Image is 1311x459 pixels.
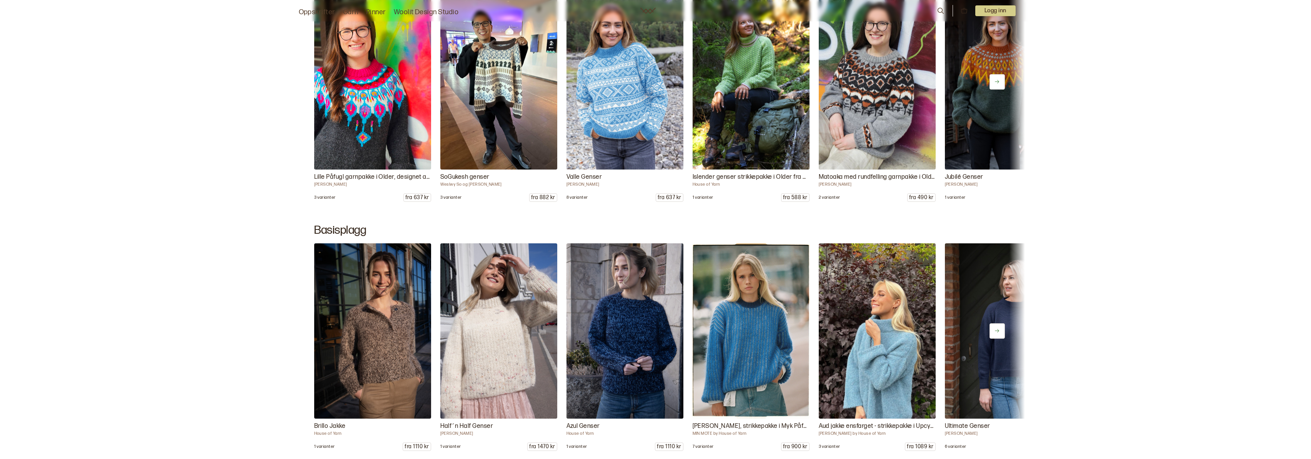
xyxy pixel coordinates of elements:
[314,182,431,187] p: [PERSON_NAME]
[314,243,431,419] img: House of Yarn DG 481 - 20 Vi har oppskrift og garnpakke til Brillo Jakke fra House of Yarn. Jakke...
[314,431,431,436] p: House of Yarn
[945,431,1062,436] p: [PERSON_NAME]
[566,195,588,200] p: 8 varianter
[403,443,430,451] p: fra 1110 kr
[819,431,936,436] p: [PERSON_NAME] by House of Yarn
[693,243,810,419] img: MIN MOTE by House of Yarn MM 01 - 01 Oppskrift, strikkepakke eller få Toni-gesern strikket etter ...
[440,243,557,419] img: Ane Kydland Thomassen DG 489 - 03 Vi har oppskrift og garnpakke til Half´n Half Genser fra House ...
[945,182,1062,187] p: [PERSON_NAME]
[314,243,431,451] a: House of Yarn DG 481 - 20 Vi har oppskrift og garnpakke til Brillo Jakke fra House of Yarn. Jakke...
[819,422,936,431] p: Aud jakke ensfarget - strikkepakke i Upcycle Faerytale fra Du store Alpakka
[693,243,810,451] a: MIN MOTE by House of Yarn MM 01 - 01 Oppskrift, strikkepakke eller få Toni-gesern strikket etter ...
[566,173,683,182] p: Valle Genser
[566,422,683,431] p: Azul Genser
[693,195,713,200] p: 1 varianter
[693,173,810,182] p: Islender genser strikkepakke i Older fra dale garn
[566,444,587,449] p: 1 varianter
[693,422,810,431] p: [PERSON_NAME], strikkepakke i Myk Påfugl og Sterk
[566,243,683,451] a: House of Yarn DG 481 - 19 Vi har oppskrift og garnpakke til Azul Genser fra House of Yarn. Genser...
[693,182,810,187] p: House of Yarn
[314,422,431,431] p: Brillo Jakke
[975,5,1016,16] button: User dropdown
[366,7,386,18] a: Pinner
[655,443,683,451] p: fra 1110 kr
[440,182,557,187] p: Weslwy So og [PERSON_NAME]
[819,182,936,187] p: [PERSON_NAME]
[945,173,1062,182] p: Jubilé Genser
[945,195,966,200] p: 1 varianter
[819,195,840,200] p: 2 varianter
[566,182,683,187] p: [PERSON_NAME]
[530,194,557,201] p: fra 882 kr
[440,195,462,200] p: 3 varianter
[440,243,557,451] a: Ane Kydland Thomassen DG 489 - 03 Vi har oppskrift og garnpakke til Half´n Half Genser fra House ...
[440,173,557,182] p: SoGukesh genser
[693,431,810,436] p: MIN MOTE by House of Yarn
[640,8,656,14] a: Woolit
[440,444,461,449] p: 1 varianter
[945,422,1062,431] p: Ultimate Genser
[656,194,683,201] p: fra 637 kr
[299,7,335,18] a: Oppskrifter
[781,443,809,451] p: fra 900 kr
[945,243,1062,419] img: Ane Kydland Thomassen DG 468 - 11A-F Vi har oppskrift og garnpakke til Ultimate Genser fra House ...
[945,444,966,449] p: 6 varianter
[566,243,683,419] img: House of Yarn DG 481 - 19 Vi har oppskrift og garnpakke til Azul Genser fra House of Yarn. Genser...
[819,243,936,419] img: Øyunn Krogh by House of Yarn ØK 05-01D Heldigital oppskrift og Garnpakke til populære Aud jakke f...
[440,431,557,436] p: [PERSON_NAME]
[693,444,714,449] p: 7 varianter
[819,173,936,182] p: Matoaka med rundfelling garnpakke i Older
[819,444,840,449] p: 3 varianter
[314,195,336,200] p: 3 varianter
[404,194,431,201] p: fra 637 kr
[314,173,431,182] p: Lille Påfugl garnpakke i Older, designet av [PERSON_NAME]
[819,243,936,451] a: Øyunn Krogh by House of Yarn ØK 05-01D Heldigital oppskrift og Garnpakke til populære Aud jakke f...
[440,422,557,431] p: Half´n Half Genser
[314,223,997,237] h2: Basisplagg
[908,194,935,201] p: fra 490 kr
[905,443,935,451] p: fra 1089 kr
[528,443,556,451] p: fra 1470 kr
[343,7,358,18] a: Garn
[781,194,809,201] p: fra 588 kr
[394,7,459,18] a: Woolit Design Studio
[314,444,335,449] p: 1 varianter
[975,5,1016,16] p: Logg inn
[945,243,1062,451] a: Ane Kydland Thomassen DG 468 - 11A-F Vi har oppskrift og garnpakke til Ultimate Genser fra House ...
[566,431,683,436] p: House of Yarn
